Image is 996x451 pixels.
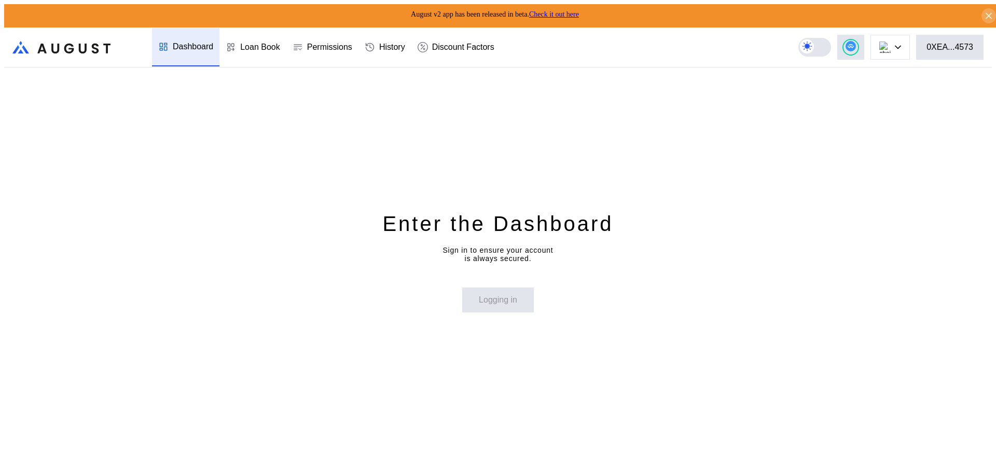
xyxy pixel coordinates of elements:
button: 0XEA...4573 [916,35,984,60]
a: Permissions [286,28,358,66]
div: Enter the Dashboard [382,210,613,237]
span: August v2 app has been released in beta. [411,10,579,18]
div: Permissions [307,43,352,52]
div: 0XEA...4573 [926,43,973,52]
a: Loan Book [219,28,286,66]
div: Sign in to ensure your account is always secured. [442,246,553,263]
a: Dashboard [152,28,219,66]
div: Discount Factors [432,43,494,52]
a: Check it out here [529,10,579,18]
button: chain logo [870,35,910,60]
a: History [358,28,411,66]
div: History [379,43,405,52]
img: chain logo [879,42,891,53]
button: Logging in [462,288,534,312]
div: Loan Book [240,43,280,52]
a: Discount Factors [411,28,501,66]
div: Dashboard [173,42,213,51]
